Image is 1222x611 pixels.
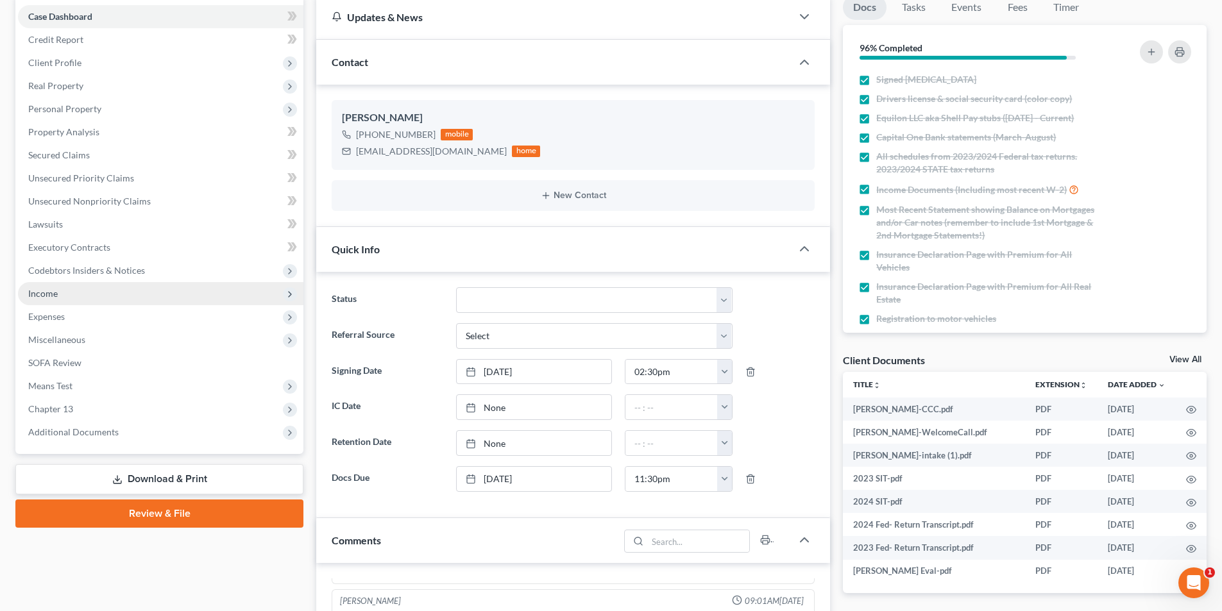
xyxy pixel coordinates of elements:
span: SOFA Review [28,357,81,368]
span: Miscellaneous [28,334,85,345]
a: Review & File [15,499,303,528]
td: [DATE] [1098,444,1176,467]
i: unfold_more [873,381,881,389]
span: Income [28,288,58,299]
span: Chapter 13 [28,403,73,414]
label: Status [325,287,449,313]
td: [DATE] [1098,490,1176,513]
a: None [457,395,611,419]
td: [DATE] [1098,536,1176,559]
span: Real Property [28,80,83,91]
input: Search... [648,530,750,552]
td: 2023 SIT-pdf [843,467,1025,490]
a: Download & Print [15,464,303,494]
td: [DATE] [1098,421,1176,444]
td: 2024 SIT-pdf [843,490,1025,513]
td: [PERSON_NAME] Eval-pdf [843,560,1025,583]
a: [DATE] [457,360,611,384]
span: Secured Claims [28,149,90,160]
label: Docs Due [325,466,449,492]
span: Property Analysis [28,126,99,137]
span: Codebtors Insiders & Notices [28,265,145,276]
span: 1 [1205,567,1215,578]
span: Executory Contracts [28,242,110,253]
div: [PHONE_NUMBER] [356,128,436,141]
a: Case Dashboard [18,5,303,28]
span: Income Documents (Including most recent W-2) [876,183,1067,196]
td: PDF [1025,467,1098,490]
span: Quick Info [332,243,380,255]
label: Signing Date [325,359,449,385]
div: [PERSON_NAME] [340,595,401,607]
span: Comments [332,534,381,546]
span: Capital One Bank statements (March-August) [876,131,1056,144]
td: PDF [1025,490,1098,513]
span: Personal Property [28,103,101,114]
i: unfold_more [1080,381,1087,389]
a: Unsecured Nonpriority Claims [18,190,303,213]
span: Means Test [28,380,72,391]
span: Insurance Declaration Page with Premium for All Vehicles [876,248,1105,274]
label: Referral Source [325,323,449,349]
a: Titleunfold_more [853,380,881,389]
input: -- : -- [625,395,718,419]
a: Date Added expand_more [1108,380,1166,389]
div: Client Documents [843,353,925,367]
a: View All [1169,355,1201,364]
input: -- : -- [625,431,718,455]
a: Lawsuits [18,213,303,236]
span: All schedules from 2023/2024 Federal tax returns. 2023/2024 STATE tax returns [876,150,1105,176]
span: Signed [MEDICAL_DATA] [876,73,976,86]
input: -- : -- [625,467,718,491]
strong: 96% Completed [860,42,922,53]
td: [DATE] [1098,467,1176,490]
span: Unsecured Priority Claims [28,172,134,183]
div: mobile [441,129,473,140]
span: Unsecured Nonpriority Claims [28,196,151,206]
span: Most Recent Statement showing Balance on Mortgages and/or Car notes (remember to include 1st Mort... [876,203,1105,242]
td: [DATE] [1098,513,1176,536]
div: Updates & News [332,10,776,24]
a: Credit Report [18,28,303,51]
span: Insurance Declaration Page with Premium for All Real Estate [876,280,1105,306]
a: Executory Contracts [18,236,303,259]
span: Expenses [28,311,65,322]
span: Case Dashboard [28,11,92,22]
span: NADA estimate on your vehicles (we will pull for you) 2018 Infinity Q70 Base 35k miles + 2007 Che... [876,331,1105,370]
span: Lawsuits [28,219,63,230]
div: home [512,146,540,157]
input: -- : -- [625,360,718,384]
span: Credit Report [28,34,83,45]
td: [DATE] [1098,398,1176,421]
span: Client Profile [28,57,81,68]
td: 2023 Fed- Return Transcript.pdf [843,536,1025,559]
a: Secured Claims [18,144,303,167]
td: [PERSON_NAME]-CCC.pdf [843,398,1025,421]
td: 2024 Fed- Return Transcript.pdf [843,513,1025,536]
td: PDF [1025,421,1098,444]
a: Unsecured Priority Claims [18,167,303,190]
span: Registration to motor vehicles [876,312,996,325]
td: PDF [1025,513,1098,536]
span: Drivers license & social security card (color copy) [876,92,1072,105]
div: [PERSON_NAME] [342,110,804,126]
span: Contact [332,56,368,68]
td: PDF [1025,398,1098,421]
td: PDF [1025,536,1098,559]
td: [PERSON_NAME]-WelcomeCall.pdf [843,421,1025,444]
span: Equilon LLC aka Shell Pay stubs ([DATE] - Current) [876,112,1074,124]
td: [PERSON_NAME]-intake (1).pdf [843,444,1025,467]
td: PDF [1025,560,1098,583]
span: Additional Documents [28,426,119,437]
a: None [457,431,611,455]
div: [EMAIL_ADDRESS][DOMAIN_NAME] [356,145,507,158]
td: [DATE] [1098,560,1176,583]
a: [DATE] [457,467,611,491]
td: PDF [1025,444,1098,467]
label: Retention Date [325,430,449,456]
i: expand_more [1158,381,1166,389]
label: IC Date [325,394,449,420]
a: Property Analysis [18,121,303,144]
span: 09:01AM[DATE] [745,595,804,607]
a: SOFA Review [18,351,303,374]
